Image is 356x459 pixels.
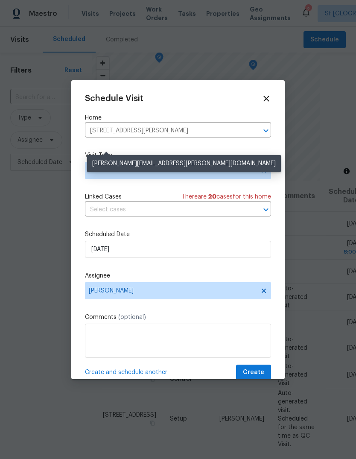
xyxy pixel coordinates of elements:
[85,241,271,258] input: M/D/YYYY
[243,367,264,378] span: Create
[85,114,271,122] label: Home
[118,314,146,320] span: (optional)
[85,193,122,201] span: Linked Cases
[208,194,216,200] span: 20
[85,124,247,137] input: Enter in an address
[260,125,272,137] button: Open
[89,287,256,294] span: [PERSON_NAME]
[181,193,271,201] span: There are case s for this home
[85,272,271,280] label: Assignee
[85,203,247,216] input: Select cases
[236,365,271,380] button: Create
[260,204,272,216] button: Open
[85,94,143,103] span: Schedule Visit
[85,230,271,239] label: Scheduled Date
[85,313,271,322] label: Comments
[85,151,271,160] label: Visit Type
[262,94,271,103] span: Close
[87,155,281,172] div: [PERSON_NAME][EMAIL_ADDRESS][PERSON_NAME][DOMAIN_NAME]
[85,368,167,377] span: Create and schedule another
